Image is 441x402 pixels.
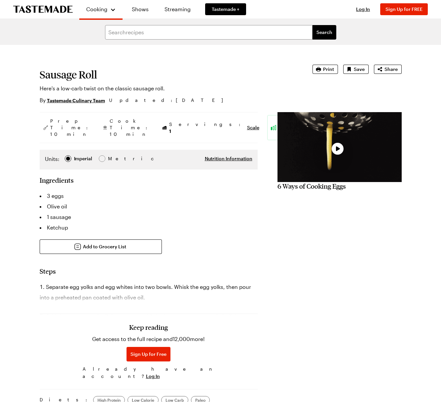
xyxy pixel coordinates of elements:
[50,118,91,138] span: Prep Time: 10 min
[40,69,294,80] h1: Sausage Roll
[354,66,365,73] span: Save
[323,66,334,73] span: Print
[40,84,294,92] p: Here's a low-carb twist on the classic sausage roll.
[13,6,73,13] a: To Tastemade Home Page
[386,6,423,12] span: Sign Up for FREE
[205,3,246,15] a: Tastemade +
[130,351,166,357] span: Sign Up for Free
[212,6,239,13] span: Tastemade +
[374,65,402,74] button: Share
[40,222,258,233] li: Ketchup
[316,29,332,36] span: Search
[332,143,344,155] button: Play Video
[45,155,122,164] div: Imperial Metric
[92,335,205,343] p: Get access to the full recipe and 12,000 more!
[312,65,338,74] button: Print
[169,128,171,134] span: 1
[40,176,74,184] h2: Ingredients
[146,373,160,380] button: Log In
[45,155,59,163] label: Units:
[205,155,252,162] button: Nutrition Information
[74,155,92,162] div: Imperial
[86,3,116,16] button: Cooking
[350,6,376,13] button: Log In
[356,6,370,12] span: Log In
[47,97,105,104] a: Tastemade Culinary Team
[108,155,123,162] span: Metric
[40,212,258,222] li: 1 sausage
[247,124,259,131] button: Scale
[385,66,398,73] span: Share
[277,112,402,182] video-js: Video Player
[83,365,215,380] span: Already have an account?
[312,25,336,40] button: filters
[86,6,107,12] span: Cooking
[129,323,168,331] h3: Keep reading
[380,3,428,15] button: Sign Up for FREE
[83,243,126,250] span: Add to Grocery List
[277,182,402,190] h2: 6 Ways of Cooking Eggs
[169,121,244,135] span: Servings:
[110,118,151,138] span: Cook Time: 10 min
[127,347,170,361] button: Sign Up for Free
[40,267,258,275] h2: Steps
[40,96,105,104] p: By
[40,191,258,201] li: 3 eggs
[343,65,369,74] button: Save recipe
[109,97,230,104] span: Updated : [DATE]
[40,239,162,254] button: Add to Grocery List
[40,282,258,303] li: Separate egg yolks and egg whites into two bowls. Whisk the egg yolks, then pour into a preheated...
[74,155,93,162] span: Imperial
[40,201,258,212] li: Olive oil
